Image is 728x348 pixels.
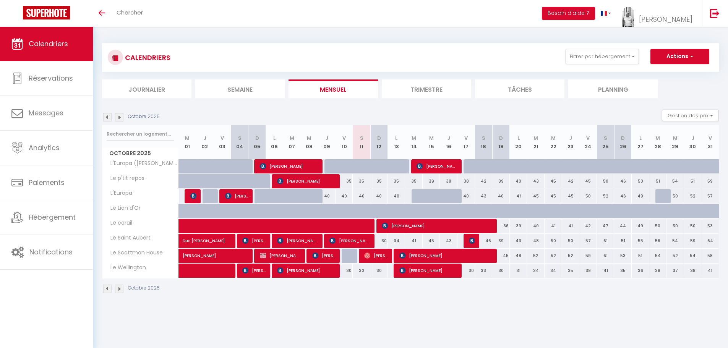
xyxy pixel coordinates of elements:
[318,189,336,203] div: 40
[238,134,242,142] abbr: S
[382,219,493,233] span: [PERSON_NAME]
[649,234,667,248] div: 56
[104,264,148,272] span: Le Wellington
[684,125,702,159] th: 30
[336,189,353,203] div: 40
[621,134,625,142] abbr: D
[475,264,493,278] div: 33
[632,125,649,159] th: 27
[399,263,458,278] span: [PERSON_NAME]
[255,134,259,142] abbr: D
[527,234,545,248] div: 48
[649,174,667,188] div: 51
[492,249,510,263] div: 45
[614,249,632,263] div: 53
[399,248,493,263] span: [PERSON_NAME]
[377,134,381,142] abbr: D
[510,234,527,248] div: 43
[492,125,510,159] th: 19
[179,234,196,248] a: Duc [PERSON_NAME]
[632,189,649,203] div: 49
[260,159,318,173] span: [PERSON_NAME]
[666,249,684,263] div: 52
[510,249,527,263] div: 48
[382,79,471,98] li: Trimestre
[475,125,493,159] th: 18
[673,134,678,142] abbr: M
[183,230,235,244] span: Duc [PERSON_NAME]
[597,189,615,203] div: 52
[666,264,684,278] div: 37
[301,125,318,159] th: 08
[566,49,639,64] button: Filtrer par hébergement
[342,134,346,142] abbr: V
[510,219,527,233] div: 39
[370,234,388,248] div: 30
[666,125,684,159] th: 29
[614,174,632,188] div: 46
[701,249,719,263] div: 58
[614,189,632,203] div: 46
[104,189,134,197] span: L'Europa
[203,134,206,142] abbr: J
[492,174,510,188] div: 39
[569,134,572,142] abbr: J
[364,248,388,263] span: [PERSON_NAME]
[273,134,276,142] abbr: L
[701,264,719,278] div: 41
[701,219,719,233] div: 53
[102,148,178,159] span: Octobre 2025
[684,219,702,233] div: 50
[632,219,649,233] div: 49
[440,125,457,159] th: 16
[666,234,684,248] div: 54
[128,285,160,292] p: Octobre 2025
[440,174,457,188] div: 38
[457,264,475,278] div: 30
[214,125,231,159] th: 03
[104,159,180,168] span: L'Europa ([PERSON_NAME])
[388,189,405,203] div: 40
[242,263,266,278] span: [PERSON_NAME]
[632,264,649,278] div: 36
[388,174,405,188] div: 35
[475,174,493,188] div: 42
[405,234,423,248] div: 41
[307,134,311,142] abbr: M
[242,233,266,248] span: [PERSON_NAME] Venialgo Barua
[545,125,562,159] th: 22
[482,134,485,142] abbr: S
[614,234,632,248] div: 51
[649,249,667,263] div: 54
[312,248,336,263] span: [PERSON_NAME]
[579,174,597,188] div: 45
[562,125,580,159] th: 23
[691,134,694,142] abbr: J
[510,264,527,278] div: 31
[597,249,615,263] div: 61
[102,79,191,98] li: Journalier
[614,264,632,278] div: 35
[492,234,510,248] div: 39
[710,8,720,18] img: logout
[469,233,475,248] span: [PERSON_NAME]
[568,79,658,98] li: Planning
[579,264,597,278] div: 39
[423,125,440,159] th: 15
[545,174,562,188] div: 45
[604,134,607,142] abbr: S
[533,134,538,142] abbr: M
[632,174,649,188] div: 50
[579,219,597,233] div: 42
[190,189,196,203] span: [PERSON_NAME]
[360,134,363,142] abbr: S
[353,125,370,159] th: 11
[117,8,143,16] span: Chercher
[579,249,597,263] div: 59
[353,264,370,278] div: 30
[353,174,370,188] div: 35
[684,234,702,248] div: 59
[492,219,510,233] div: 36
[545,264,562,278] div: 34
[283,125,301,159] th: 07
